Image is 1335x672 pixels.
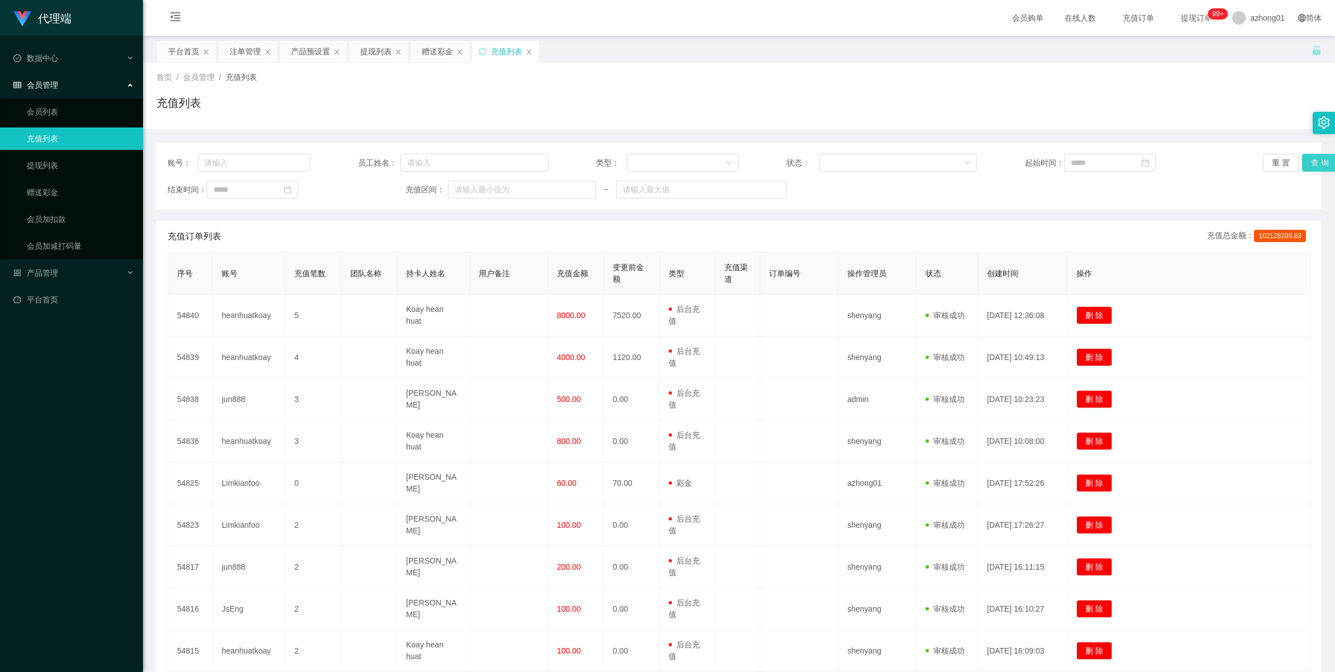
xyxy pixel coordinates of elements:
td: 54825 [168,462,213,504]
td: azhong01 [838,462,917,504]
td: [DATE] 17:52:26 [978,462,1067,504]
td: shenyang [838,337,917,378]
span: 后台充值 [669,389,700,409]
td: 54838 [168,378,213,420]
span: 在线人数 [1059,14,1102,22]
i: 图标: close [203,49,209,55]
button: 删 除 [1076,348,1112,366]
span: 变更前金额 [613,263,644,283]
i: 图标: down [726,159,732,167]
span: 60.00 [557,479,576,488]
button: 删 除 [1076,432,1112,450]
span: 审核成功 [926,520,965,529]
i: 图标: table [13,81,21,89]
td: [PERSON_NAME] [397,504,470,546]
input: 请输入最大值 [616,181,786,198]
button: 删 除 [1076,516,1112,534]
span: 充值笔数 [294,269,326,278]
span: 账号： [168,157,198,169]
span: 100.00 [557,520,581,529]
span: 状态 [926,269,941,278]
td: [DATE] 10:49:13 [978,337,1067,378]
span: 充值列表 [226,73,257,82]
span: 充值区间： [406,184,448,196]
i: 图标: close [264,49,271,55]
span: 数据中心 [13,54,58,63]
button: 删 除 [1076,474,1112,492]
td: 2 [285,546,341,588]
td: [DATE] 12:36:08 [978,295,1067,337]
span: 团队名称 [350,269,382,278]
h1: 充值列表 [156,94,201,111]
td: heanhuatkoay [213,420,285,462]
td: Koay hean huat [397,420,470,462]
button: 删 除 [1076,306,1112,324]
span: 后台充值 [669,514,700,535]
td: shenyang [838,295,917,337]
i: 图标: close [395,49,402,55]
span: 审核成功 [926,353,965,362]
td: [DATE] 10:08:00 [978,420,1067,462]
button: 删 除 [1076,642,1112,660]
td: 2 [285,504,341,546]
td: admin [838,378,917,420]
td: 54817 [168,546,213,588]
i: 图标: check-circle-o [13,54,21,62]
span: 后台充值 [669,347,700,367]
div: 充值总金额： [1207,230,1310,243]
span: 充值订单 [1117,14,1160,22]
td: 54840 [168,295,213,337]
td: [PERSON_NAME] [397,588,470,630]
td: [PERSON_NAME] [397,462,470,504]
td: 54839 [168,337,213,378]
td: 0.00 [604,546,660,588]
td: 54815 [168,630,213,672]
span: 员工姓名： [358,157,401,169]
td: 2 [285,588,341,630]
span: 充值订单列表 [168,230,221,243]
span: 状态： [786,157,819,169]
td: jun888 [213,378,285,420]
span: 后台充值 [669,640,700,661]
span: 后台充值 [669,556,700,577]
td: 3 [285,420,341,462]
span: 用户备注 [479,269,510,278]
td: 3 [285,378,341,420]
span: 会员管理 [183,73,214,82]
span: 后台充值 [669,598,700,619]
span: 审核成功 [926,311,965,320]
span: 操作管理员 [847,269,886,278]
i: 图标: close [456,49,463,55]
span: 充值渠道 [724,263,748,283]
div: 赠送彩金 [422,41,453,62]
input: 请输入最小值为 [448,181,596,198]
td: 5 [285,295,341,337]
i: 图标: calendar [1141,159,1149,167]
img: logo.9652507e.png [13,11,31,27]
span: 4000.00 [557,353,585,362]
i: 图标: sync [479,48,487,55]
td: 0.00 [604,378,660,420]
button: 删 除 [1076,558,1112,576]
span: 后台充值 [669,305,700,325]
div: 注单管理 [230,41,261,62]
td: shenyang [838,546,917,588]
td: [PERSON_NAME] [397,378,470,420]
span: 首页 [156,73,172,82]
td: 0.00 [604,588,660,630]
button: 删 除 [1076,390,1112,408]
a: 充值列表 [27,127,134,150]
h1: 代理端 [38,1,71,36]
td: 4 [285,337,341,378]
span: 起始时间： [1025,157,1064,169]
span: 100.00 [557,604,581,613]
i: 图标: down [964,159,970,167]
td: heanhuatkoay [213,630,285,672]
a: 赠送彩金 [27,181,134,204]
div: 产品预设置 [291,41,330,62]
span: 8000.00 [557,311,585,320]
span: 彩金 [669,479,692,488]
td: Koay hean huat [397,337,470,378]
td: jun888 [213,546,285,588]
i: 图标: unlock [1312,45,1322,55]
